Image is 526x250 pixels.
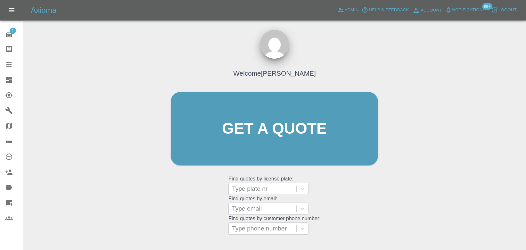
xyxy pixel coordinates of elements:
span: Help & Feedback [369,6,409,14]
a: Account [411,5,444,15]
grid: Find quotes by email: [228,196,320,215]
grid: Find quotes by license plate: [228,176,320,195]
span: Account [421,7,442,14]
a: Get a quote [171,92,378,165]
h4: Welcome [PERSON_NAME] [233,68,316,78]
span: Logout [498,6,517,14]
grid: Find quotes by customer phone number: [228,216,320,235]
h5: Axioma [31,5,56,15]
span: Notifications [452,6,486,14]
button: Notifications [444,5,487,15]
span: 99+ [482,3,492,10]
span: 1 [10,28,16,34]
a: Admin [336,5,360,15]
button: Open drawer [4,3,19,18]
span: Admin [345,6,359,14]
button: Logout [490,5,518,15]
img: ... [260,30,289,59]
button: Help & Feedback [360,5,410,15]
